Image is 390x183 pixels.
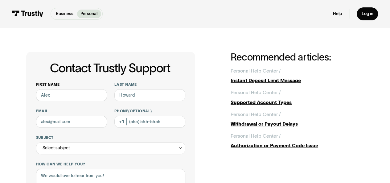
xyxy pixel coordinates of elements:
[35,61,186,75] h1: Contact Trustly Support
[231,111,364,128] a: Personal Help Center /Withdrawal or Payout Delays
[231,142,364,149] div: Authorization or Payment Code Issue
[114,109,186,114] label: Phone
[231,132,281,139] div: Personal Help Center /
[231,120,364,127] div: Withdrawal or Payout Delays
[231,89,364,106] a: Personal Help Center /Supported Account Types
[43,144,70,152] div: Select subject
[36,135,186,140] label: Subject
[114,116,186,128] input: (555) 555-5555
[231,67,281,74] div: Personal Help Center /
[231,52,364,62] h2: Recommended articles:
[357,7,378,20] a: Log in
[231,77,364,84] div: Instant Deposit Limit Message
[36,142,186,154] div: Select subject
[361,11,373,17] div: Log in
[77,10,101,18] a: Personal
[114,89,186,101] input: Howard
[114,82,186,87] label: Last name
[231,89,281,96] div: Personal Help Center /
[231,132,364,149] a: Personal Help Center /Authorization or Payment Code Issue
[231,111,281,118] div: Personal Help Center /
[12,10,43,17] img: Trustly Logo
[36,89,107,101] input: Alex
[231,99,364,106] div: Supported Account Types
[80,11,97,17] p: Personal
[36,162,186,167] label: How can we help you?
[128,109,152,113] span: (Optional)
[231,67,364,84] a: Personal Help Center /Instant Deposit Limit Message
[36,116,107,128] input: alex@mail.com
[333,11,342,17] a: Help
[56,11,73,17] p: Business
[36,82,107,87] label: First name
[52,10,77,18] a: Business
[36,109,107,114] label: Email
